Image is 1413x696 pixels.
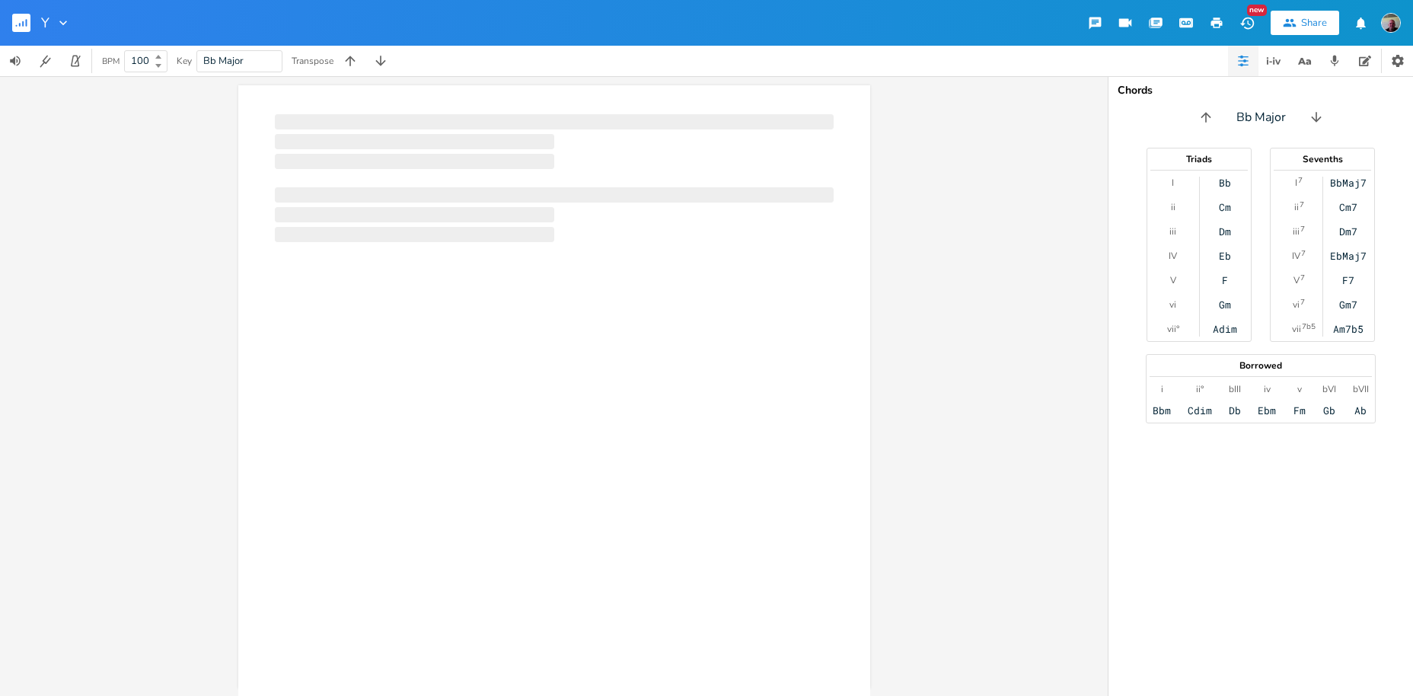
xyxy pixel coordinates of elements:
div: bVI [1322,383,1336,395]
div: New [1247,5,1267,16]
span: Y [41,16,49,30]
div: iv [1264,383,1271,395]
div: vi [1293,299,1300,311]
div: Cm [1219,201,1231,213]
sup: 7b5 [1302,321,1316,333]
div: ii° [1196,383,1204,395]
span: Bb Major [203,54,244,68]
sup: 7 [1300,223,1305,235]
div: BbMaj7 [1330,177,1367,189]
div: Eb [1219,250,1231,262]
div: Triads [1147,155,1251,164]
div: Adim [1213,323,1237,335]
div: Transpose [292,56,333,65]
div: Key [177,56,192,65]
div: Borrowed [1147,361,1375,370]
div: F [1222,274,1228,286]
div: Dm7 [1339,225,1357,238]
img: Keith Dalton [1381,13,1401,33]
div: V [1293,274,1300,286]
button: New [1232,9,1262,37]
div: F7 [1342,274,1354,286]
div: Dm [1219,225,1231,238]
div: Share [1301,16,1327,30]
div: IV [1169,250,1177,262]
sup: 7 [1300,296,1305,308]
div: Bbm [1153,404,1171,417]
div: Chords [1118,85,1404,96]
div: Fm [1293,404,1306,417]
div: I [1295,177,1297,189]
div: Ebm [1258,404,1276,417]
div: v [1297,383,1302,395]
div: I [1172,177,1174,189]
div: bVII [1353,383,1369,395]
div: EbMaj7 [1330,250,1367,262]
div: Gb [1323,404,1335,417]
div: ii [1294,201,1299,213]
div: Sevenths [1271,155,1374,164]
div: Bb [1219,177,1231,189]
div: IV [1292,250,1300,262]
sup: 7 [1298,174,1303,187]
sup: 7 [1300,272,1305,284]
div: vi [1169,299,1176,311]
div: iii [1293,225,1300,238]
div: Gm [1219,299,1231,311]
div: Ab [1354,404,1367,417]
div: Db [1229,404,1241,417]
div: vii° [1167,323,1179,335]
button: Share [1271,11,1339,35]
div: BPM [102,57,120,65]
div: V [1170,274,1176,286]
div: Gm7 [1339,299,1357,311]
div: vii [1292,323,1301,335]
div: iii [1169,225,1176,238]
sup: 7 [1300,199,1304,211]
div: Cdim [1188,404,1212,417]
div: ii [1171,201,1175,213]
div: Cm7 [1339,201,1357,213]
div: Am7b5 [1333,323,1364,335]
sup: 7 [1301,247,1306,260]
span: Bb Major [1236,109,1286,126]
div: bIII [1229,383,1241,395]
div: i [1161,383,1163,395]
